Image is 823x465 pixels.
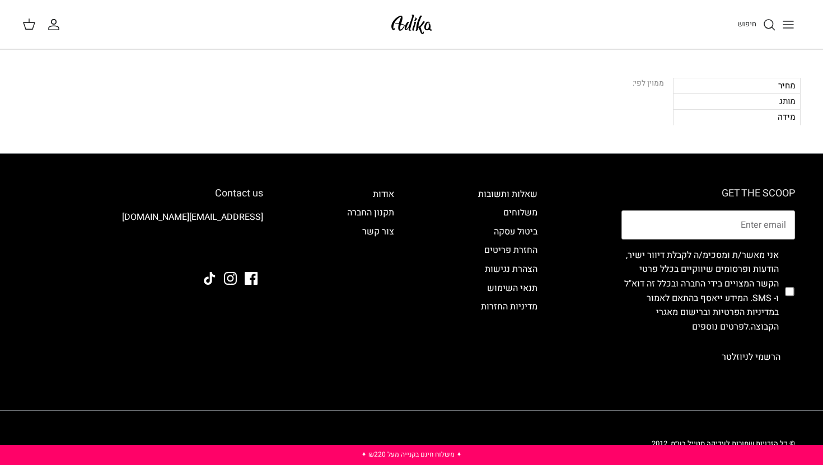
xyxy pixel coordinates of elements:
img: Adika IL [388,11,436,37]
a: Facebook [245,272,258,285]
a: לפרטים נוספים [692,320,749,334]
a: ✦ משלוח חינם בקנייה מעל ₪220 ✦ [361,449,462,459]
a: חיפוש [737,18,776,31]
input: Email [621,210,795,239]
h6: Contact us [28,187,263,200]
div: מותג [673,93,801,109]
div: מחיר [673,78,801,93]
a: החשבון שלי [47,18,65,31]
img: Adika IL [232,242,263,256]
a: Tiktok [203,272,216,285]
a: הצהרת נגישות [485,262,537,276]
div: Secondary navigation [467,187,549,372]
a: מדיניות החזרות [481,300,537,313]
span: © כל הזכויות שמורות לעדיקה סטייל בע״מ, 2012 [652,438,795,449]
div: מידה [673,109,801,125]
a: תנאי השימוש [487,281,537,295]
a: אודות [373,187,394,201]
a: תקנון החברה [347,206,394,219]
a: שאלות ותשובות [478,187,537,201]
a: [EMAIL_ADDRESS][DOMAIN_NAME] [122,210,263,224]
a: Instagram [224,272,237,285]
button: Toggle menu [776,12,801,37]
span: חיפוש [737,18,756,29]
h6: GET THE SCOOP [621,187,795,200]
div: ממוין לפי: [633,78,664,90]
div: Secondary navigation [336,187,405,372]
a: החזרת פריטים [484,243,537,257]
a: ביטול עסקה [494,225,537,238]
button: הרשמי לניוזלטר [707,343,795,371]
label: אני מאשר/ת ומסכימ/ה לקבלת דיוור ישיר, הודעות ופרסומים שיווקיים בכלל פרטי הקשר המצויים בידי החברה ... [621,248,779,335]
a: משלוחים [503,206,537,219]
a: צור קשר [362,225,394,238]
